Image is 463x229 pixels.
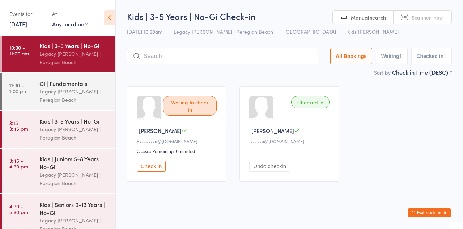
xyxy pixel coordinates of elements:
[347,28,399,35] span: Kids [PERSON_NAME]
[163,96,217,116] div: Waiting to check in
[249,161,290,172] button: Undo checkin
[39,50,109,66] div: Legacy [PERSON_NAME] | Peregian Beach
[412,14,444,21] span: Scanner input
[411,48,452,64] button: Checked in1
[137,161,166,172] button: Check in
[9,82,27,94] time: 11:30 - 1:00 pm
[443,53,446,59] div: 1
[9,20,27,28] a: [DATE]
[9,120,28,132] time: 3:15 - 3:45 pm
[330,48,372,64] button: All Bookings
[139,127,182,134] span: [PERSON_NAME]
[9,203,28,215] time: 4:30 - 5:30 pm
[284,28,336,35] span: [GEOGRAPHIC_DATA]
[127,10,452,22] h2: Kids | 3-5 Years | No-Gi Check-in
[399,53,402,59] div: 1
[9,158,28,169] time: 3:45 - 4:30 pm
[137,138,219,144] div: B•••••••o@[DOMAIN_NAME]
[52,8,88,20] div: At
[251,127,294,134] span: [PERSON_NAME]
[39,87,109,104] div: Legacy [PERSON_NAME] | Peregian Beach
[9,45,29,56] time: 10:30 - 11:00 am
[392,68,452,76] div: Check in time (DESC)
[39,200,109,216] div: Kids | Seniors 9-13 Years | No-Gi
[249,138,331,144] div: t•••••a@[DOMAIN_NAME]
[39,125,109,142] div: Legacy [PERSON_NAME] | Peregian Beach
[52,20,88,28] div: Any location
[376,48,408,64] button: Waiting1
[39,117,109,125] div: Kids | 3-5 Years | No-Gi
[39,42,109,50] div: Kids | 3-5 Years | No-Gi
[291,96,330,108] div: Checked in
[127,48,318,64] input: Search
[408,208,451,217] button: Exit kiosk mode
[374,69,391,76] label: Sort by
[127,28,162,35] span: [DATE] 10:30am
[137,148,219,154] div: Classes Remaining: Unlimited
[39,79,109,87] div: Gi | Fundamentals
[2,149,115,193] a: 3:45 -4:30 pmKids | Juniors 5-8 Years | No-GiLegacy [PERSON_NAME] | Peregian Beach
[2,36,115,72] a: 10:30 -11:00 amKids | 3-5 Years | No-GiLegacy [PERSON_NAME] | Peregian Beach
[351,14,386,21] span: Manual search
[174,28,273,35] span: Legacy [PERSON_NAME] | Peregian Beach
[39,155,109,171] div: Kids | Juniors 5-8 Years | No-Gi
[9,8,45,20] div: Events for
[2,73,115,110] a: 11:30 -1:00 pmGi | FundamentalsLegacy [PERSON_NAME] | Peregian Beach
[2,111,115,148] a: 3:15 -3:45 pmKids | 3-5 Years | No-GiLegacy [PERSON_NAME] | Peregian Beach
[39,171,109,187] div: Legacy [PERSON_NAME] | Peregian Beach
